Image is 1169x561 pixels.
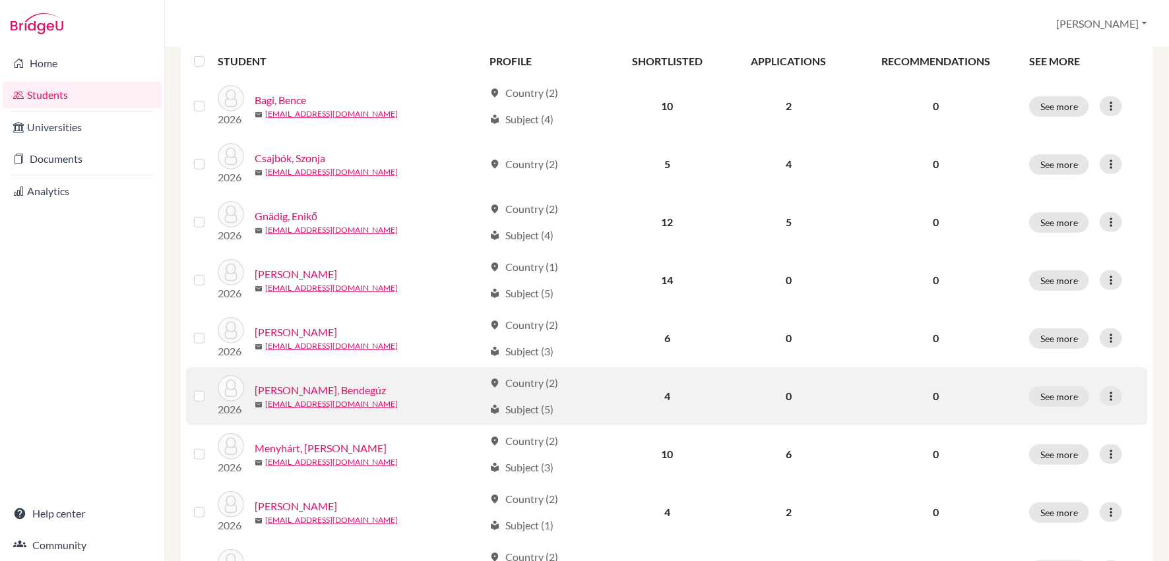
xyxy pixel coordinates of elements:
[490,494,500,504] span: location_on
[726,135,851,193] td: 4
[255,150,325,166] a: Csajbók, Szonja
[726,251,851,309] td: 0
[490,230,500,241] span: local_library
[490,320,500,330] span: location_on
[1029,154,1089,175] button: See more
[3,146,162,172] a: Documents
[255,498,337,514] a: [PERSON_NAME]
[726,367,851,425] td: 0
[1021,45,1148,77] th: SEE MORE
[265,108,398,120] a: [EMAIL_ADDRESS][DOMAIN_NAME]
[218,85,244,111] img: Bagi, Bence
[608,425,726,483] td: 10
[608,45,726,77] th: SHORTLISTED
[255,169,263,177] span: mail
[608,309,726,367] td: 6
[490,201,558,217] div: Country (2)
[265,456,398,468] a: [EMAIL_ADDRESS][DOMAIN_NAME]
[490,114,500,125] span: local_library
[726,425,851,483] td: 6
[3,50,162,76] a: Home
[3,178,162,204] a: Analytics
[490,156,558,172] div: Country (2)
[218,433,244,459] img: Menyhárt, Maja
[490,433,558,449] div: Country (2)
[255,285,263,293] span: mail
[490,159,500,169] span: location_on
[218,169,244,185] p: 2026
[608,251,726,309] td: 14
[859,446,1013,462] p: 0
[255,517,263,525] span: mail
[218,285,244,301] p: 2026
[218,491,244,517] img: Miszori, Julianna
[1029,212,1089,233] button: See more
[1029,96,1089,117] button: See more
[490,227,553,243] div: Subject (4)
[218,459,244,475] p: 2026
[726,483,851,541] td: 2
[218,375,244,401] img: Matányi, Bendegúz
[255,459,263,467] span: mail
[265,282,398,294] a: [EMAIL_ADDRESS][DOMAIN_NAME]
[255,324,337,340] a: [PERSON_NAME]
[482,45,608,77] th: PROFILE
[490,436,500,446] span: location_on
[255,111,263,119] span: mail
[490,346,500,357] span: local_library
[608,483,726,541] td: 4
[490,317,558,333] div: Country (2)
[265,340,398,352] a: [EMAIL_ADDRESS][DOMAIN_NAME]
[851,45,1021,77] th: RECOMMENDATIONS
[490,111,553,127] div: Subject (4)
[859,330,1013,346] p: 0
[1029,328,1089,349] button: See more
[490,517,553,533] div: Subject (1)
[490,285,553,301] div: Subject (5)
[726,45,851,77] th: APPLICATIONS
[490,204,500,214] span: location_on
[218,201,244,227] img: Gnädig, Enikő
[218,317,244,343] img: Marián, Hanna
[490,262,500,272] span: location_on
[490,491,558,507] div: Country (2)
[3,82,162,108] a: Students
[726,309,851,367] td: 0
[255,382,386,398] a: [PERSON_NAME], Bendegúz
[255,343,263,351] span: mail
[1029,270,1089,291] button: See more
[255,92,306,108] a: Bagi, Bence
[490,375,558,391] div: Country (2)
[218,343,244,359] p: 2026
[265,398,398,410] a: [EMAIL_ADDRESS][DOMAIN_NAME]
[265,514,398,526] a: [EMAIL_ADDRESS][DOMAIN_NAME]
[218,517,244,533] p: 2026
[265,224,398,236] a: [EMAIL_ADDRESS][DOMAIN_NAME]
[265,166,398,178] a: [EMAIL_ADDRESS][DOMAIN_NAME]
[255,440,387,456] a: Menyhárt, [PERSON_NAME]
[490,462,500,473] span: local_library
[218,45,482,77] th: STUDENT
[3,532,162,558] a: Community
[726,193,851,251] td: 5
[859,272,1013,288] p: 0
[490,459,553,475] div: Subject (3)
[490,288,500,299] span: local_library
[3,500,162,527] a: Help center
[255,227,263,235] span: mail
[490,88,500,98] span: location_on
[3,114,162,140] a: Universities
[608,77,726,135] td: 10
[255,401,263,409] span: mail
[490,404,500,415] span: local_library
[1029,386,1089,407] button: See more
[1029,502,1089,523] button: See more
[490,85,558,101] div: Country (2)
[218,143,244,169] img: Csajbók, Szonja
[218,259,244,285] img: Háry, Laura
[859,388,1013,404] p: 0
[859,504,1013,520] p: 0
[218,401,244,417] p: 2026
[608,367,726,425] td: 4
[1051,11,1153,36] button: [PERSON_NAME]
